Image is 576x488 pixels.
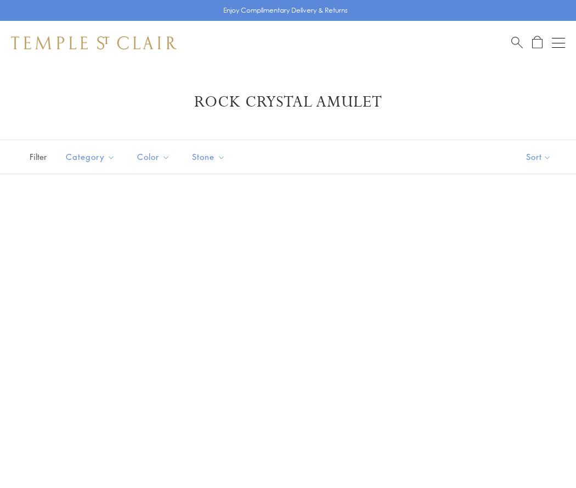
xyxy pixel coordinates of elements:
[223,5,348,16] p: Enjoy Complimentary Delivery & Returns
[187,150,234,164] span: Stone
[552,36,565,49] button: Open navigation
[501,140,576,174] button: Show sort by
[511,36,523,49] a: Search
[27,92,549,112] h1: Rock Crystal Amulet
[532,36,543,49] a: Open Shopping Bag
[184,145,234,169] button: Stone
[132,150,178,164] span: Color
[60,150,123,164] span: Category
[11,36,177,49] img: Temple St. Clair
[58,145,123,169] button: Category
[129,145,178,169] button: Color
